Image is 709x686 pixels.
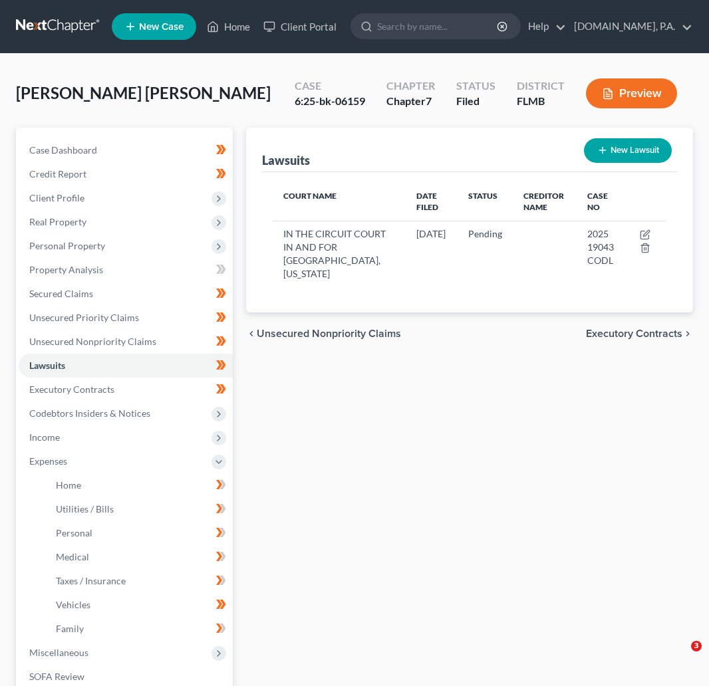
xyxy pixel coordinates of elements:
span: Secured Claims [29,288,93,299]
span: Expenses [29,455,67,467]
span: Income [29,431,60,443]
span: Case No [587,191,608,212]
button: New Lawsuit [584,138,672,163]
a: Utilities / Bills [45,497,233,521]
div: Lawsuits [262,152,310,168]
a: Client Portal [257,15,343,39]
a: Family [45,617,233,641]
span: Lawsuits [29,360,65,371]
div: District [517,78,565,94]
span: Unsecured Nonpriority Claims [29,336,156,347]
a: Property Analysis [19,258,233,282]
div: 6:25-bk-06159 [295,94,365,109]
i: chevron_right [682,328,693,339]
a: Case Dashboard [19,138,233,162]
span: Status [468,191,497,201]
span: Taxes / Insurance [56,575,126,586]
iframe: Intercom live chat [664,641,696,673]
div: Chapter [386,94,435,109]
button: chevron_left Unsecured Nonpriority Claims [246,328,401,339]
span: Personal Property [29,240,105,251]
span: [DATE] [416,228,446,239]
span: Executory Contracts [586,328,682,339]
a: [DOMAIN_NAME], P.A. [567,15,692,39]
span: Codebtors Insiders & Notices [29,407,150,419]
span: Unsecured Priority Claims [29,312,139,323]
span: Date Filed [416,191,438,212]
a: Executory Contracts [19,378,233,401]
input: Search by name... [377,14,499,39]
span: Unsecured Nonpriority Claims [257,328,401,339]
span: Credit Report [29,168,86,179]
span: Court Name [283,191,337,201]
a: Lawsuits [19,354,233,378]
a: Credit Report [19,162,233,186]
span: Real Property [29,216,86,227]
a: Home [200,15,257,39]
div: Filed [456,94,496,109]
span: IN THE CIRCUIT COURT IN AND FOR [GEOGRAPHIC_DATA], [US_STATE] [283,228,386,279]
div: Case [295,78,365,94]
a: Taxes / Insurance [45,569,233,593]
a: Vehicles [45,593,233,617]
a: Secured Claims [19,282,233,306]
a: Home [45,473,233,497]
span: Executory Contracts [29,384,114,395]
a: Medical [45,545,233,569]
span: Personal [56,527,92,538]
span: Utilities / Bills [56,503,114,514]
div: FLMB [517,94,565,109]
button: Executory Contracts chevron_right [586,328,693,339]
span: Client Profile [29,192,84,203]
a: Help [521,15,566,39]
span: 3 [691,641,702,651]
span: 7 [426,94,432,107]
a: Unsecured Priority Claims [19,306,233,330]
a: Unsecured Nonpriority Claims [19,330,233,354]
div: Chapter [386,78,435,94]
span: SOFA Review [29,671,84,682]
span: Pending [468,228,502,239]
span: Property Analysis [29,264,103,275]
i: chevron_left [246,328,257,339]
span: Family [56,623,84,634]
span: New Case [139,22,184,32]
span: Home [56,479,81,491]
span: Miscellaneous [29,647,88,658]
span: [PERSON_NAME] [PERSON_NAME] [16,83,271,102]
a: Personal [45,521,233,545]
span: Case Dashboard [29,144,97,156]
span: Vehicles [56,599,90,610]
span: Medical [56,551,89,562]
span: 2025 19043 CODL [587,228,614,266]
button: Preview [586,78,677,108]
span: Creditor Name [523,191,564,212]
div: Status [456,78,496,94]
